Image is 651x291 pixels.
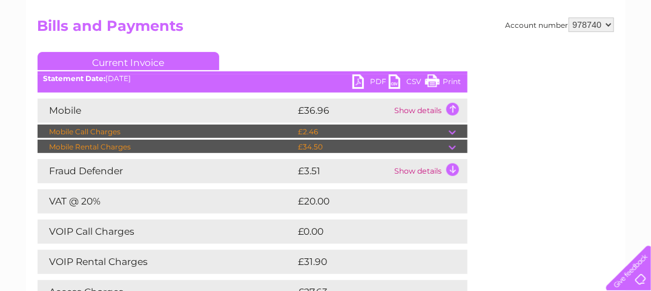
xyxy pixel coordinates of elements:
[502,51,538,60] a: Telecoms
[38,220,296,244] td: VOIP Call Charges
[296,125,449,139] td: £2.46
[438,51,461,60] a: Water
[425,74,461,92] a: Print
[38,18,614,41] h2: Bills and Payments
[38,189,296,214] td: VAT @ 20%
[38,250,296,274] td: VOIP Rental Charges
[296,159,392,183] td: £3.51
[40,7,612,59] div: Clear Business is a trading name of Verastar Limited (registered in [GEOGRAPHIC_DATA] No. 3667643...
[570,51,600,60] a: Contact
[296,220,440,244] td: £0.00
[389,74,425,92] a: CSV
[38,140,296,154] td: Mobile Rental Charges
[38,74,468,83] div: [DATE]
[296,250,442,274] td: £31.90
[612,51,640,60] a: Log out
[423,6,506,21] a: 0333 014 3131
[296,99,392,123] td: £36.96
[38,52,219,70] a: Current Invoice
[506,18,614,32] div: Account number
[38,125,296,139] td: Mobile Call Charges
[296,189,444,214] td: £20.00
[23,31,85,68] img: logo.png
[38,99,296,123] td: Mobile
[44,74,106,83] b: Statement Date:
[468,51,495,60] a: Energy
[392,159,468,183] td: Show details
[352,74,389,92] a: PDF
[38,159,296,183] td: Fraud Defender
[546,51,563,60] a: Blog
[392,99,468,123] td: Show details
[296,140,449,154] td: £34.50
